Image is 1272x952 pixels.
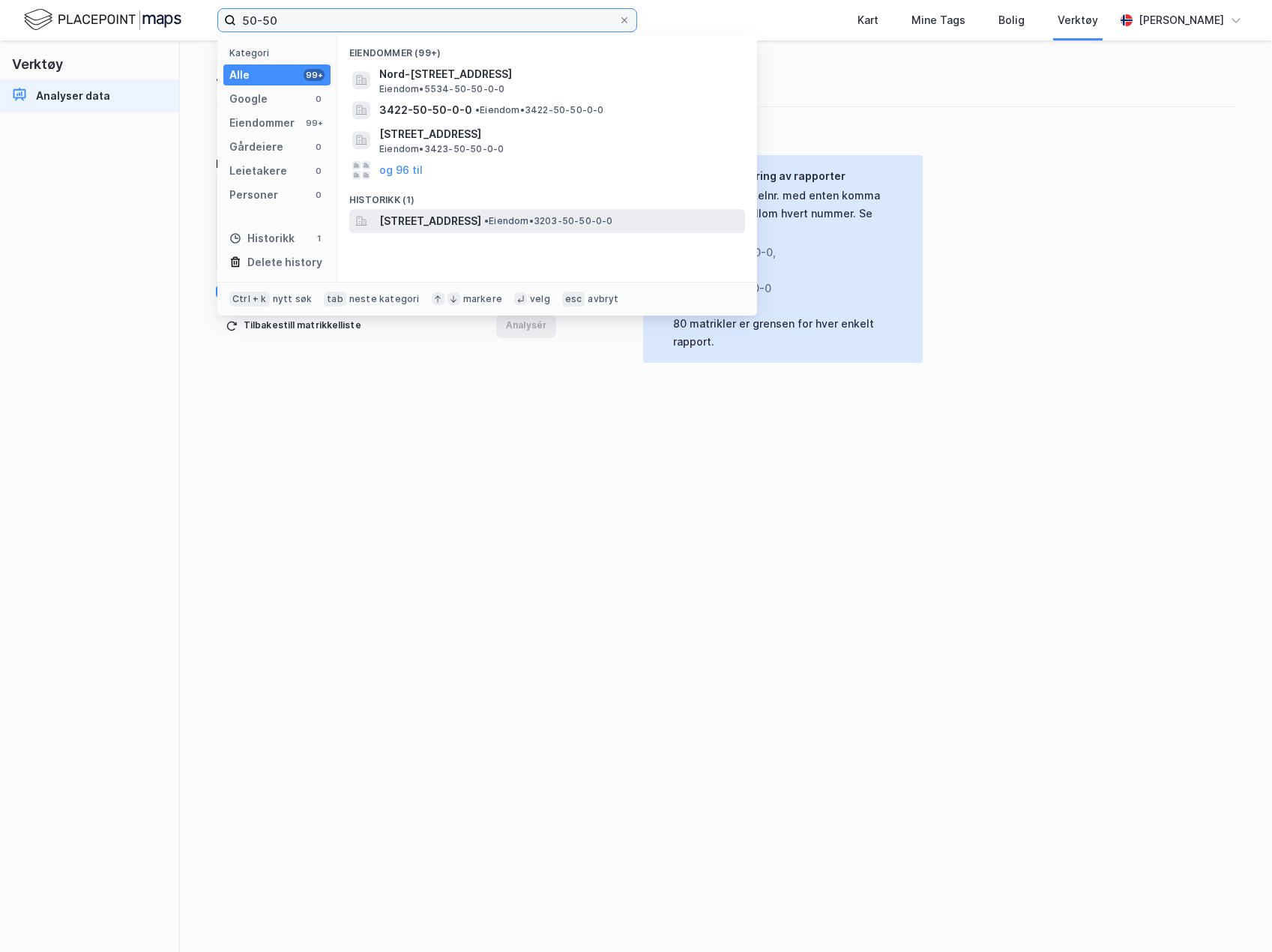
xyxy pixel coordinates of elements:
[1058,11,1098,29] div: Verktøy
[1197,880,1272,952] iframe: Chat Widget
[379,83,504,95] span: Eiendom • 5534-50-50-0-0
[673,187,911,351] div: List opp matrikkelnr. med enten komma eller ny linje mellom hvert nummer. Se eksempel: 80 matrikl...
[379,161,423,179] button: og 96 til
[229,90,268,108] div: Google
[313,141,325,153] div: 0
[911,11,965,29] div: Mine Tags
[379,65,739,83] span: Nord-[STREET_ADDRESS]
[229,138,283,156] div: Gårdeiere
[273,293,313,305] div: nytt søk
[673,167,911,185] div: Tips for generering av rapporter
[588,293,618,305] div: avbryt
[36,87,110,105] div: Analyser data
[216,155,556,173] div: Liste over matrikler som skal analyseres (komma eller ny linje)
[673,244,899,262] div: 0301-208-667-0-0 ,
[673,280,899,298] div: 5001-414-398-0-0
[562,292,585,307] div: esc
[304,117,325,129] div: 99+
[247,253,322,271] div: Delete history
[379,212,481,230] span: [STREET_ADDRESS]
[216,64,1236,88] div: Juridisk analyserapport
[349,293,420,305] div: neste kategori
[379,125,739,143] span: [STREET_ADDRESS]
[463,293,502,305] div: markere
[304,69,325,81] div: 99+
[324,292,346,307] div: tab
[313,189,325,201] div: 0
[998,11,1025,29] div: Bolig
[313,232,325,244] div: 1
[337,182,757,209] div: Historikk (1)
[484,215,489,226] span: •
[24,7,181,33] img: logo.f888ab2527a4732fd821a326f86c7f29.svg
[1197,880,1272,952] div: Kontrollprogram for chat
[313,93,325,105] div: 0
[229,66,250,84] div: Alle
[229,162,287,180] div: Leietakere
[857,11,878,29] div: Kart
[475,104,604,116] span: Eiendom • 3422-50-50-0-0
[1139,11,1224,29] div: [PERSON_NAME]
[313,165,325,177] div: 0
[475,104,480,115] span: •
[229,229,295,247] div: Historikk
[229,47,331,58] div: Kategori
[236,9,618,31] input: Søk på adresse, matrikkel, gårdeiere, leietakere eller personer
[673,262,899,280] div: 301-113-54-0-0 ,
[229,114,295,132] div: Eiendommer
[216,314,371,338] button: Tilbakestill matrikkelliste
[379,101,472,119] span: 3422-50-50-0-0
[484,215,613,227] span: Eiendom • 3203-50-50-0-0
[229,186,278,204] div: Personer
[337,35,757,62] div: Eiendommer (99+)
[229,292,270,307] div: Ctrl + k
[530,293,550,305] div: velg
[379,143,504,155] span: Eiendom • 3423-50-50-0-0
